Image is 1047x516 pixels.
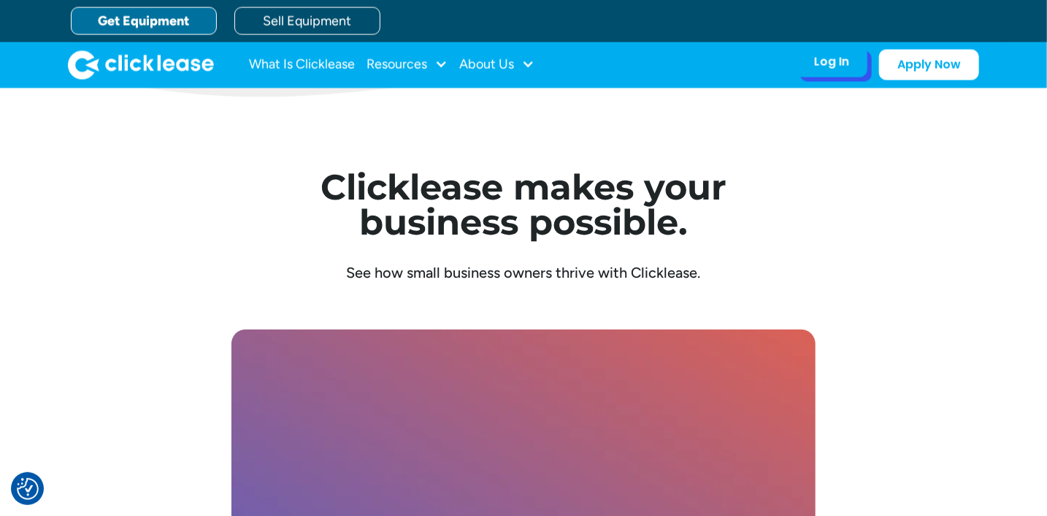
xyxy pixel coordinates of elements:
div: Log In [814,55,849,69]
div: Resources [367,50,448,80]
a: Get Equipment [71,7,217,35]
img: Clicklease logo [68,50,214,80]
a: home [68,50,214,80]
div: About Us [459,50,534,80]
a: What Is Clicklease [249,50,355,80]
a: Apply Now [879,50,979,80]
h1: Clicklease makes your business possible. [243,170,804,240]
img: Revisit consent button [17,478,39,500]
div: See how small business owners thrive with Clicklease. [243,264,804,283]
a: Sell Equipment [234,7,380,35]
button: Consent Preferences [17,478,39,500]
